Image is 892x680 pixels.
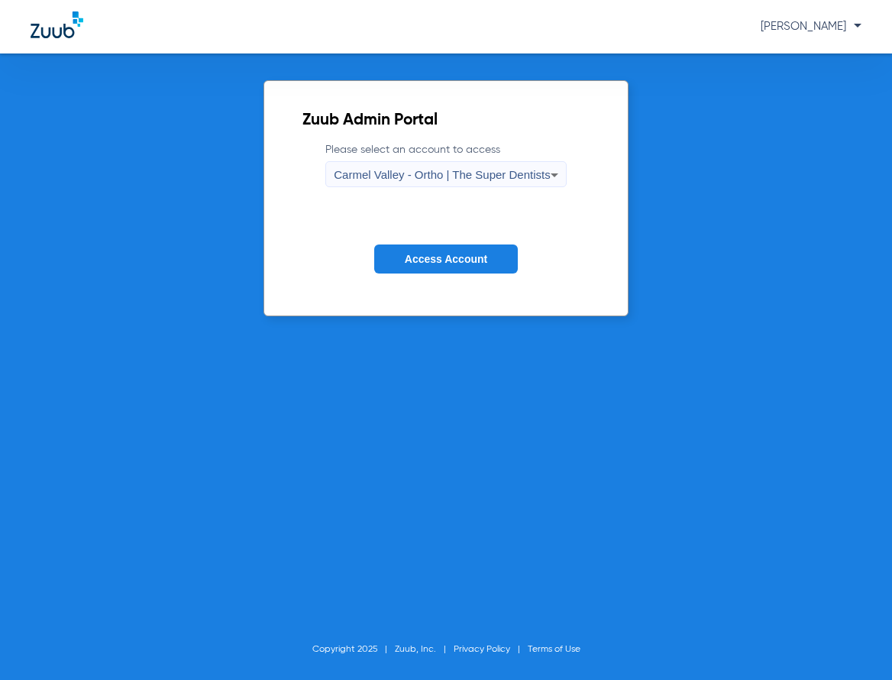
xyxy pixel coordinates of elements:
[405,253,487,265] span: Access Account
[374,244,518,274] button: Access Account
[302,113,589,128] h2: Zuub Admin Portal
[312,642,395,657] li: Copyright 2025
[454,645,510,654] a: Privacy Policy
[395,642,454,657] li: Zuub, Inc.
[31,11,83,38] img: Zuub Logo
[528,645,580,654] a: Terms of Use
[761,21,861,32] span: [PERSON_NAME]
[325,142,566,187] label: Please select an account to access
[334,168,550,181] span: Carmel Valley - Ortho | The Super Dentists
